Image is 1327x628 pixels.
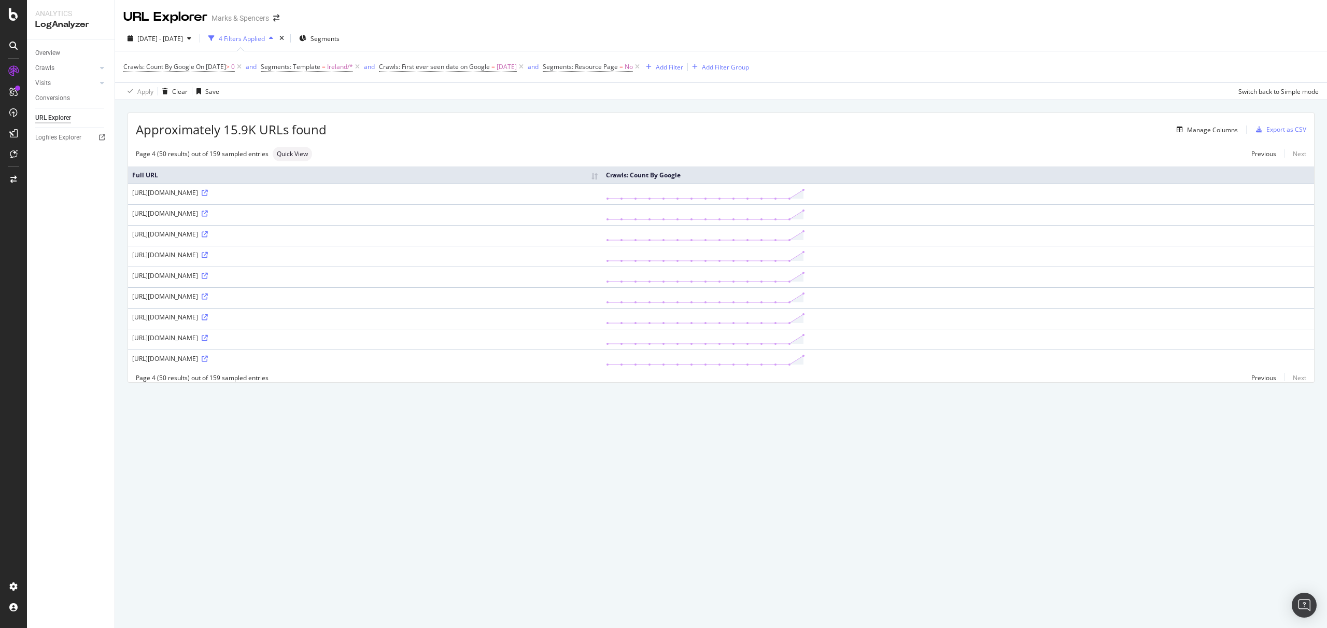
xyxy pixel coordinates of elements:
span: [DATE] [497,60,517,74]
button: Save [192,83,219,100]
div: arrow-right-arrow-left [273,15,279,22]
div: Page 4 (50 results) out of 159 sampled entries [136,149,269,158]
div: neutral label [273,147,312,161]
div: 4 Filters Applied [219,34,265,43]
th: Full URL: activate to sort column ascending [128,166,602,184]
a: Conversions [35,93,107,104]
div: and [528,62,539,71]
button: [DATE] - [DATE] [123,30,195,47]
div: URL Explorer [35,113,71,123]
div: [URL][DOMAIN_NAME] [132,354,598,363]
span: [DATE] - [DATE] [137,34,183,43]
a: Logfiles Explorer [35,132,107,143]
span: Crawls: Count By Google [123,62,194,71]
span: = [491,62,495,71]
span: No [625,60,633,74]
div: Add Filter Group [702,63,749,72]
button: Add Filter [642,61,683,73]
button: 4 Filters Applied [204,30,277,47]
div: Page 4 (50 results) out of 159 sampled entries [136,373,269,382]
span: Segments: Template [261,62,320,71]
div: Marks & Spencers [211,13,269,23]
span: Quick View [277,151,308,157]
span: Crawls: First ever seen date on Google [379,62,490,71]
div: times [277,33,286,44]
div: [URL][DOMAIN_NAME] [132,188,598,197]
div: [URL][DOMAIN_NAME] [132,292,598,301]
span: 0 [231,60,235,74]
button: Segments [295,30,344,47]
button: Switch back to Simple mode [1234,83,1319,100]
div: Visits [35,78,51,89]
div: Overview [35,48,60,59]
div: [URL][DOMAIN_NAME] [132,230,598,239]
a: Previous [1243,146,1284,161]
div: [URL][DOMAIN_NAME] [132,250,598,259]
div: Crawls [35,63,54,74]
a: URL Explorer [35,113,107,123]
div: Add Filter [656,63,683,72]
div: Clear [172,87,188,96]
div: LogAnalyzer [35,19,106,31]
div: Manage Columns [1187,125,1238,134]
span: = [619,62,623,71]
div: [URL][DOMAIN_NAME] [132,333,598,342]
div: Logfiles Explorer [35,132,81,143]
div: [URL][DOMAIN_NAME] [132,313,598,322]
button: Add Filter Group [688,61,749,73]
button: Apply [123,83,153,100]
div: and [246,62,257,71]
div: [URL][DOMAIN_NAME] [132,209,598,218]
button: Export as CSV [1252,121,1306,138]
a: Visits [35,78,97,89]
span: Segments [310,34,340,43]
div: Analytics [35,8,106,19]
button: and [246,62,257,72]
a: Crawls [35,63,97,74]
div: and [364,62,375,71]
div: Open Intercom Messenger [1292,593,1317,618]
div: Export as CSV [1266,125,1306,134]
span: On [DATE] [196,62,226,71]
button: Manage Columns [1173,123,1238,136]
button: and [364,62,375,72]
div: [URL][DOMAIN_NAME] [132,271,598,280]
div: Apply [137,87,153,96]
button: Clear [158,83,188,100]
span: Segments: Resource Page [543,62,618,71]
div: Conversions [35,93,70,104]
span: Approximately 15.9K URLs found [136,121,327,138]
span: Ireland/* [327,60,353,74]
span: = [322,62,326,71]
button: and [528,62,539,72]
div: Switch back to Simple mode [1238,87,1319,96]
div: URL Explorer [123,8,207,26]
a: Previous [1243,370,1284,385]
div: Save [205,87,219,96]
span: > [226,62,230,71]
a: Overview [35,48,107,59]
th: Crawls: Count By Google [602,166,1314,184]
